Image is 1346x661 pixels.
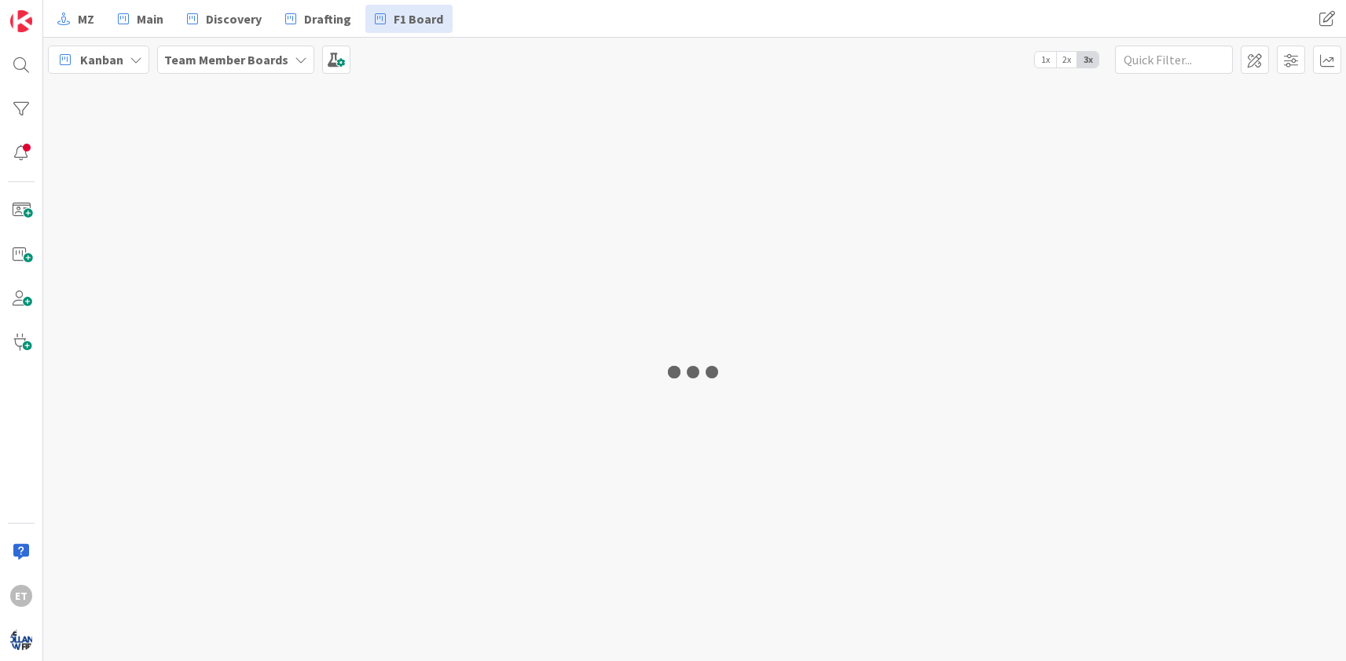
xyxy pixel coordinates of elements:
input: Quick Filter... [1115,46,1233,74]
a: Main [108,5,173,33]
span: Main [137,9,163,28]
span: 1x [1035,52,1056,68]
img: Visit kanbanzone.com [10,10,32,32]
a: MZ [48,5,104,33]
a: Discovery [178,5,271,33]
b: Team Member Boards [164,52,288,68]
span: Kanban [80,50,123,69]
span: 3x [1077,52,1098,68]
img: avatar [10,629,32,651]
span: Discovery [206,9,262,28]
div: ET [10,585,32,607]
span: F1 Board [394,9,443,28]
a: Drafting [276,5,361,33]
span: 2x [1056,52,1077,68]
a: F1 Board [365,5,453,33]
span: MZ [78,9,94,28]
span: Drafting [304,9,351,28]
